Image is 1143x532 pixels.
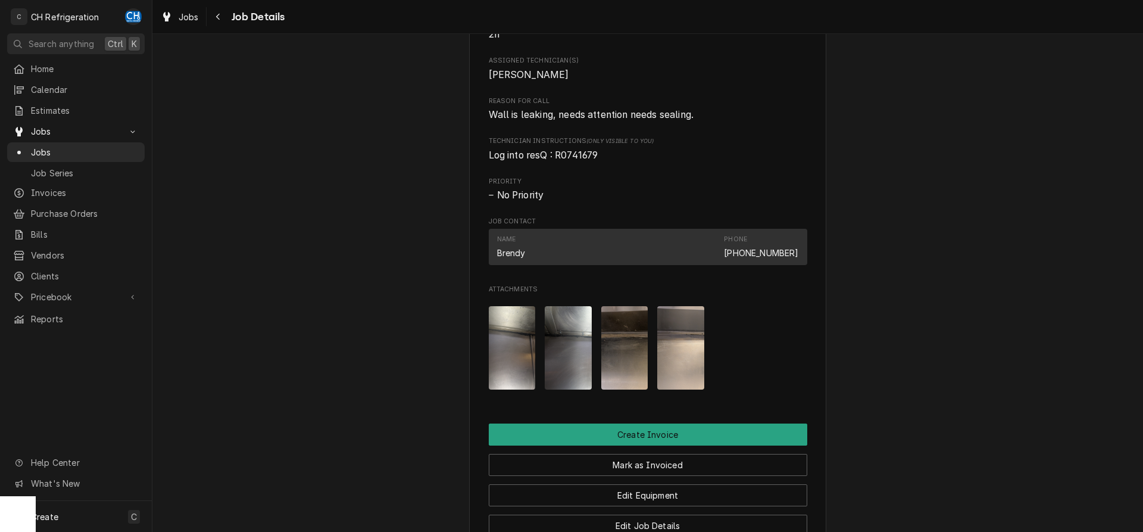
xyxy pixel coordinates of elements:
div: No Priority [489,188,807,203]
span: Reason For Call [489,108,807,122]
button: Edit Equipment [489,484,807,506]
div: Assigned Technician(s) [489,56,807,82]
span: Assigned Technician(s) [489,56,807,66]
span: Clients [31,270,139,282]
div: C [11,8,27,25]
a: Jobs [7,142,145,162]
div: Phone [724,235,798,259]
span: Create [31,512,58,522]
span: Attachments [489,297,807,399]
a: Home [7,59,145,79]
span: Reason For Call [489,97,807,106]
a: Go to Pricebook [7,287,145,307]
a: Reports [7,309,145,329]
span: Estimated Job Duration [489,27,807,42]
span: Jobs [31,125,121,138]
span: Bills [31,228,139,241]
span: Ctrl [108,38,123,50]
span: Jobs [31,146,139,158]
div: CH [125,8,142,25]
span: K [132,38,137,50]
button: Create Invoice [489,424,807,446]
div: Chris Hiraga's Avatar [125,8,142,25]
a: Calendar [7,80,145,99]
span: Job Series [31,167,139,179]
span: Calendar [31,83,139,96]
a: Invoices [7,183,145,203]
a: Job Series [7,163,145,183]
a: [PHONE_NUMBER] [724,248,798,258]
span: Attachments [489,285,807,294]
span: Vendors [31,249,139,262]
span: Invoices [31,186,139,199]
span: Job Contact [489,217,807,226]
span: Wall is leaking, needs attention needs sealing. [489,109,694,120]
span: [object Object] [489,148,807,163]
span: Priority [489,177,807,186]
div: Contact [489,229,807,265]
button: Navigate back [209,7,228,26]
a: Vendors [7,245,145,265]
div: Job Contact [489,217,807,270]
span: C [131,511,137,523]
a: Go to Help Center [7,453,145,472]
a: Jobs [156,7,204,27]
a: Purchase Orders [7,204,145,223]
img: 58HnADaTRseGKLMZBqGK [601,306,648,390]
span: Priority [489,188,807,203]
span: Help Center [31,456,138,469]
div: [object Object] [489,136,807,162]
span: Jobs [179,11,199,23]
button: Search anythingCtrlK [7,33,145,54]
div: Job Contact List [489,229,807,270]
div: Button Group Row [489,424,807,446]
a: Clients [7,266,145,286]
img: QGA7YSKNRuG3r9uvavRC [657,306,704,390]
span: 2h [489,29,499,40]
button: Mark as Invoiced [489,454,807,476]
span: Estimates [31,104,139,117]
a: Estimates [7,101,145,120]
div: CH Refrigeration [31,11,99,23]
img: ETPUVSQ5qJlORodejmCA [489,306,536,390]
a: Go to Jobs [7,122,145,141]
div: Priority [489,177,807,203]
span: Pricebook [31,291,121,303]
span: Technician Instructions [489,136,807,146]
div: Button Group Row [489,446,807,476]
span: [PERSON_NAME] [489,69,569,80]
div: Reason For Call [489,97,807,122]
div: Name [497,235,516,244]
span: Reports [31,313,139,325]
a: Go to What's New [7,474,145,493]
img: 5zGlvkxRU69T4pYfDswT [545,306,592,390]
div: Phone [724,235,747,244]
span: Search anything [29,38,94,50]
div: Button Group Row [489,476,807,506]
div: Attachments [489,285,807,399]
span: Job Details [228,9,285,25]
span: What's New [31,477,138,490]
span: Assigned Technician(s) [489,68,807,82]
div: Brendy [497,247,526,259]
div: Name [497,235,526,259]
a: Bills [7,225,145,244]
span: Log into resQ : R0741679 [489,150,598,161]
span: Home [31,63,139,75]
span: (Only Visible to You) [586,138,654,144]
span: Purchase Orders [31,207,139,220]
